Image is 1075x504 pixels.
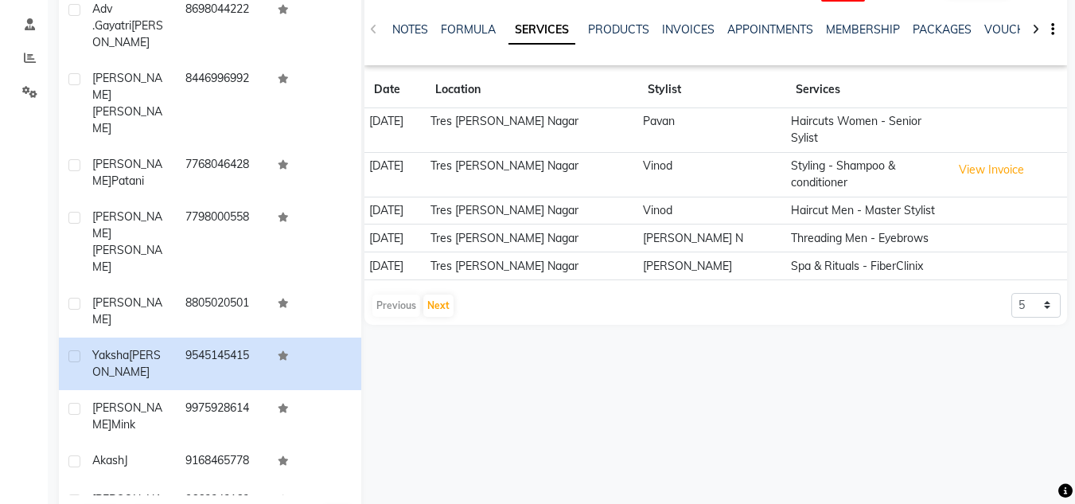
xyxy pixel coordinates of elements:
td: [PERSON_NAME] N [638,225,786,252]
td: 7768046428 [176,147,269,199]
td: Tres [PERSON_NAME] Nagar [426,225,638,252]
td: Vinod [638,152,786,197]
td: 8805020501 [176,285,269,338]
span: Yaksha [92,348,129,362]
td: Pavan [638,107,786,152]
td: [DATE] [364,225,426,252]
td: Haircuts Women - Senior Sylist [786,107,946,152]
span: [PERSON_NAME] [92,157,162,188]
span: Mink [111,417,135,432]
a: NOTES [392,22,428,37]
span: J [124,453,128,467]
td: 8446996992 [176,61,269,147]
span: [PERSON_NAME] [92,400,162,432]
td: Tres [PERSON_NAME] Nagar [426,152,638,197]
span: Adv .Gayatri [92,2,131,33]
button: View Invoice [952,158,1031,182]
a: SERVICES [508,16,575,45]
span: Patani [111,174,144,188]
td: Tres [PERSON_NAME] Nagar [426,107,638,152]
button: Next [423,295,454,317]
td: Styling - Shampoo & conditioner [786,152,946,197]
span: [PERSON_NAME] [92,209,162,240]
a: APPOINTMENTS [727,22,813,37]
td: [DATE] [364,252,426,280]
td: Haircut Men - Master Stylist [786,197,946,225]
td: Vinod [638,197,786,225]
a: INVOICES [662,22,715,37]
a: FORMULA [441,22,496,37]
td: Tres [PERSON_NAME] Nagar [426,252,638,280]
td: Tres [PERSON_NAME] Nagar [426,197,638,225]
th: Location [426,72,638,108]
span: Akash [92,453,124,467]
td: [DATE] [364,197,426,225]
td: [PERSON_NAME] [638,252,786,280]
span: [PERSON_NAME] [92,243,162,274]
th: Services [786,72,946,108]
a: PRODUCTS [588,22,649,37]
td: 9545145415 [176,338,269,390]
span: [PERSON_NAME] [92,295,162,326]
a: MEMBERSHIP [826,22,900,37]
td: Threading Men - Eyebrows [786,225,946,252]
span: [PERSON_NAME] [92,104,162,135]
td: 9975928614 [176,390,269,443]
span: [PERSON_NAME] [92,71,162,102]
a: VOUCHERS [984,22,1047,37]
td: [DATE] [364,107,426,152]
td: Spa & Rituals - FiberClinix [786,252,946,280]
th: Stylist [638,72,786,108]
a: PACKAGES [913,22,972,37]
th: Date [364,72,426,108]
td: 7798000558 [176,199,269,285]
td: 9168465778 [176,443,269,482]
td: [DATE] [364,152,426,197]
